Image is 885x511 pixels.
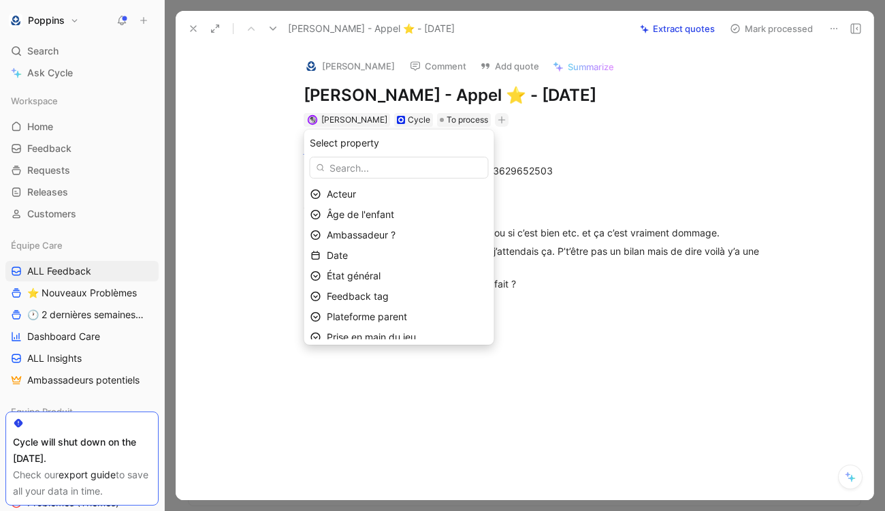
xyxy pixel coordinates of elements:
span: Ambassadeur ? [327,229,396,241]
span: Acteur [327,188,356,200]
span: Plateforme parent [327,311,407,322]
span: Date [327,249,348,261]
span: Prise en main du jeu [327,331,416,343]
input: Search... [310,157,489,179]
span: État général [327,270,381,281]
span: Feedback tag [327,290,389,302]
span: Select property [310,135,379,151]
span: Âge de l'enfant [327,208,394,220]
